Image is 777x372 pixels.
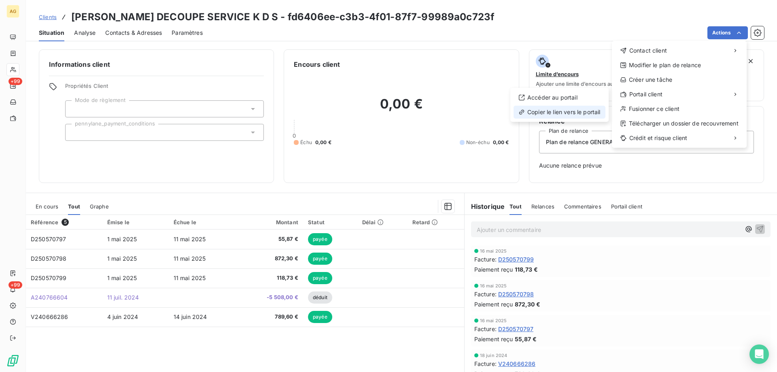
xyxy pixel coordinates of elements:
span: Contact client [629,47,667,55]
div: Copier le lien vers le portail [514,106,605,119]
div: Télécharger un dossier de recouvrement [615,117,743,130]
div: Accéder au portail [514,91,605,104]
div: Créer une tâche [615,73,743,86]
div: Fusionner ce client [615,102,743,115]
div: Modifier le plan de relance [615,59,743,72]
span: Portail client [629,90,662,98]
div: Actions [612,41,747,148]
span: Crédit et risque client [629,134,687,142]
